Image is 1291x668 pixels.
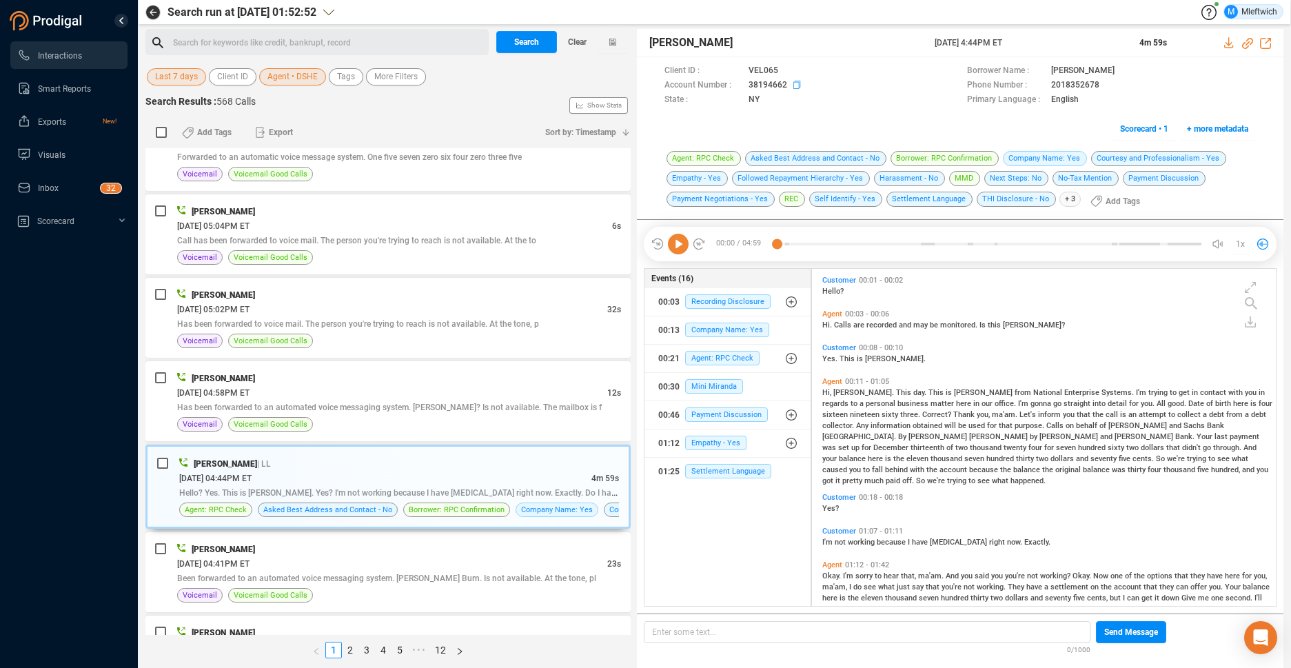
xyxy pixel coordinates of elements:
span: of [1099,421,1108,430]
div: 00:03 [658,291,680,313]
span: Sort by: Timestamp [545,121,616,143]
span: [PERSON_NAME]? [1003,321,1065,330]
span: Yes. [822,354,840,363]
span: pretty [842,476,864,485]
span: [PERSON_NAME]. [865,354,926,363]
button: Clear [557,31,598,53]
span: Call has been forwarded to voice mail. The person you're trying to reach is not available. At the to [177,236,536,245]
span: and [1076,454,1090,463]
span: This [928,388,946,397]
span: [PERSON_NAME] [192,290,255,300]
span: by [1030,432,1039,441]
span: what [1232,454,1248,463]
div: [PERSON_NAME][DATE] 04:58PM ET12sHas been forwarded to an automated voice messaging system. [PERS... [145,361,631,441]
span: thirty [1128,465,1148,474]
span: Bank [1207,421,1224,430]
span: detail [1108,399,1129,408]
span: here [1233,399,1250,408]
span: Show Stats [587,23,622,188]
span: Voicemail [183,251,217,264]
div: 00:13 [658,319,680,341]
span: seven [1056,443,1078,452]
span: Company Name: Yes [685,323,769,337]
span: set [838,443,851,452]
span: seven [964,454,986,463]
span: gonna [1030,399,1053,408]
span: [DATE] 05:02PM ET [177,305,250,314]
div: 00:30 [658,376,680,398]
span: matter [931,399,956,408]
span: that [1166,443,1182,452]
span: Systems. [1101,388,1136,397]
span: 12s [607,388,621,398]
span: good. [1168,399,1188,408]
span: an [1128,410,1139,419]
span: M [1228,5,1234,19]
span: [DATE] 04:44PM ET [179,474,252,483]
span: Has been forwarded to an automated voice messaging system. [PERSON_NAME]? Is not available. The m... [177,403,602,412]
button: + more metadata [1179,118,1256,140]
span: Hello? [822,287,844,296]
span: Export [269,121,293,143]
span: So [916,476,927,485]
span: it [835,476,842,485]
span: we're [1167,454,1187,463]
span: New! [103,108,116,135]
span: 6s [612,221,621,231]
span: through. [1213,443,1243,452]
span: [PERSON_NAME] [954,388,1015,397]
span: | LL [257,459,271,469]
span: [PERSON_NAME] [194,459,257,469]
span: in [1259,388,1265,397]
span: All [1157,399,1168,408]
span: Mini Miranda [685,379,743,394]
span: This [896,388,913,397]
span: cents. [1132,454,1156,463]
span: from [1015,388,1033,397]
span: regards [822,399,851,408]
span: eleven [906,454,931,463]
span: Last 7 days [155,68,198,85]
span: twenty [1004,443,1028,452]
span: you [849,465,863,474]
span: balance [1083,465,1112,474]
li: Inbox [10,174,128,201]
span: five [1119,454,1132,463]
span: dollars [1141,443,1166,452]
div: grid [819,272,1276,605]
span: Voicemail [183,418,217,431]
div: [PERSON_NAME][DATE] 05:04PM ET6sCall has been forwarded to voice mail. The person you're trying t... [145,194,631,274]
span: hundred, [1211,465,1242,474]
span: debt [1209,410,1226,419]
span: December [873,443,911,452]
button: Scorecard • 1 [1112,118,1176,140]
span: five [1197,465,1211,474]
p: 3 [106,183,111,197]
button: Client ID [209,68,256,85]
span: Correct? [922,410,953,419]
span: trying [947,476,968,485]
span: you, [977,410,992,419]
span: I'm [1018,399,1030,408]
span: Date [1188,399,1206,408]
span: Sachs [1183,421,1207,430]
span: Scorecard [37,216,74,226]
span: for [987,421,999,430]
span: is [1120,410,1128,419]
span: [DATE] 04:58PM ET [177,388,250,398]
span: two [1036,454,1050,463]
span: original [1055,465,1083,474]
span: Scorecard • 1 [1120,118,1168,140]
span: More Filters [374,68,418,85]
span: is [946,388,954,397]
span: Has been forwarded to voice mail. The person you're trying to reach is not available. At the tone, p [177,319,539,329]
span: sixty [1108,443,1126,452]
span: to [1170,388,1179,397]
span: Empathy - Yes [685,436,746,450]
span: [GEOGRAPHIC_DATA]. [822,432,898,441]
span: may [913,321,930,330]
li: Interactions [10,41,128,69]
span: Bank. [1175,432,1197,441]
span: see [977,476,992,485]
div: Forwarded to an automatic voice message system. One five seven zero six four zero three fiveVoice... [145,111,631,191]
